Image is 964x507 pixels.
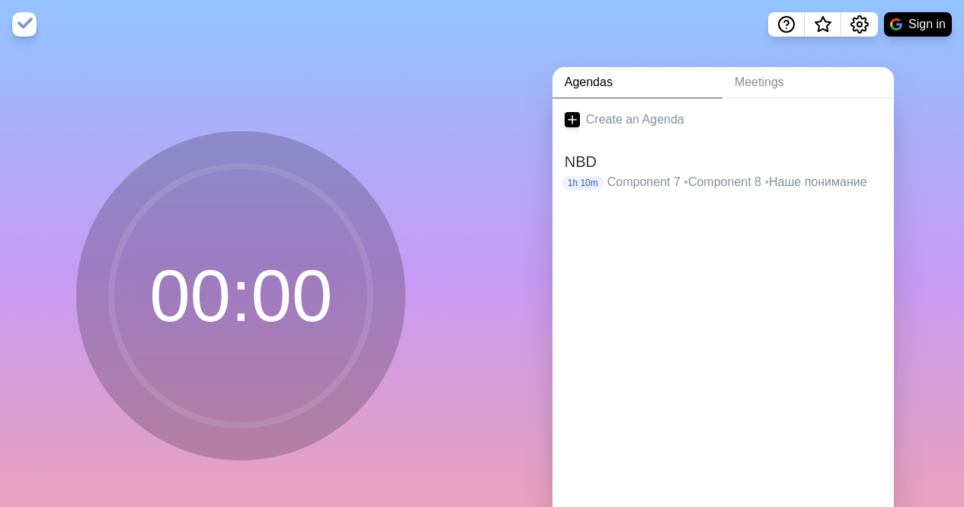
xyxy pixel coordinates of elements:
[890,18,902,30] img: google logo
[12,12,37,37] img: timeblocks logo
[841,12,878,37] button: Settings
[607,173,882,191] p: Component 7 Component 8 Наше понимание
[552,98,894,141] a: Create an Agenda
[722,67,894,98] a: Meetings
[764,175,769,188] span: •
[552,67,722,98] a: Agendas
[684,175,688,188] span: •
[884,12,952,37] button: Sign in
[562,176,604,190] p: 1h 10m
[805,12,841,37] button: What’s new
[565,150,882,173] h2: NBD
[768,12,805,37] button: Help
